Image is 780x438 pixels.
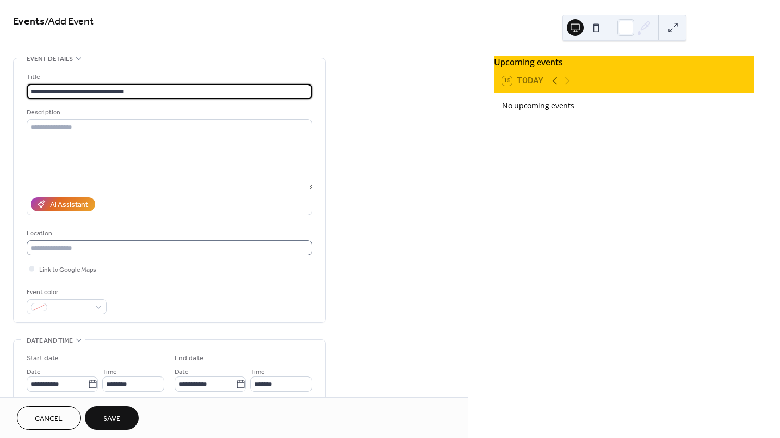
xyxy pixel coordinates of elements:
span: Link to Google Maps [39,264,96,275]
span: Date [27,367,41,378]
span: Event details [27,54,73,65]
div: AI Assistant [50,200,88,211]
a: Events [13,11,45,32]
div: Description [27,107,310,118]
span: Date and time [27,335,73,346]
div: Start date [27,353,59,364]
button: AI Assistant [31,197,95,211]
span: Save [103,413,120,424]
span: / Add Event [45,11,94,32]
div: No upcoming events [502,100,746,111]
div: End date [175,353,204,364]
div: Event color [27,287,105,298]
button: Save [85,406,139,430]
span: Time [250,367,265,378]
div: Upcoming events [494,56,754,68]
div: Location [27,228,310,239]
span: Time [102,367,117,378]
span: Cancel [35,413,63,424]
span: Date [175,367,189,378]
div: Title [27,71,310,82]
button: Cancel [17,406,81,430]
